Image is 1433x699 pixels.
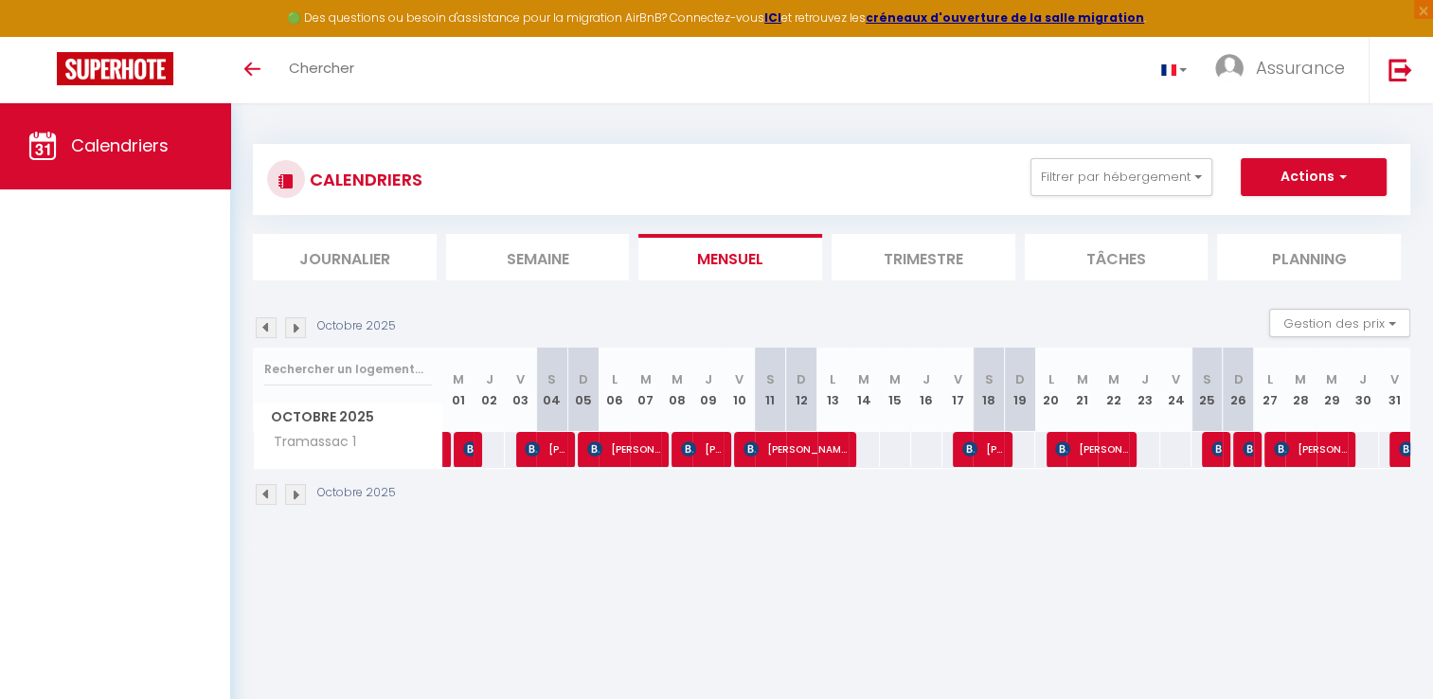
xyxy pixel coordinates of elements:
[289,58,354,78] span: Chercher
[661,348,692,432] th: 08
[446,234,630,280] li: Semaine
[1191,348,1223,432] th: 25
[911,348,942,432] th: 16
[1217,234,1401,280] li: Planning
[849,348,880,432] th: 14
[1390,370,1399,388] abbr: V
[1359,370,1367,388] abbr: J
[463,431,474,467] span: [PERSON_NAME]
[453,370,464,388] abbr: M
[254,403,442,431] span: Octobre 2025
[257,432,361,453] span: Tramassac 1
[1388,58,1412,81] img: logout
[922,370,930,388] abbr: J
[305,158,422,201] h3: CALENDRIERS
[579,370,588,388] abbr: D
[1129,348,1160,432] th: 23
[516,370,525,388] abbr: V
[735,370,743,388] abbr: V
[1285,348,1317,432] th: 28
[1256,56,1345,80] span: Assurance
[1066,348,1098,432] th: 21
[567,348,599,432] th: 05
[1203,370,1211,388] abbr: S
[1108,370,1120,388] abbr: M
[1098,348,1129,432] th: 22
[1201,37,1369,103] a: ... Assurance
[57,52,173,85] img: Super Booking
[71,134,169,157] span: Calendriers
[1266,370,1272,388] abbr: L
[764,9,781,26] a: ICI
[486,370,493,388] abbr: J
[505,348,536,432] th: 03
[1295,370,1306,388] abbr: M
[612,370,618,388] abbr: L
[15,8,72,64] button: Ouvrir le widget de chat LiveChat
[858,370,869,388] abbr: M
[1030,158,1212,196] button: Filtrer par hébergement
[1233,370,1243,388] abbr: D
[1326,370,1337,388] abbr: M
[1048,370,1054,388] abbr: L
[942,348,974,432] th: 17
[704,370,711,388] abbr: J
[797,370,806,388] abbr: D
[1025,234,1209,280] li: Tâches
[1211,431,1222,467] span: [PERSON_NAME]
[1379,348,1410,432] th: 31
[275,37,368,103] a: Chercher
[253,234,437,280] li: Journalier
[1172,370,1180,388] abbr: V
[832,234,1015,280] li: Trimestre
[1274,431,1347,467] span: [PERSON_NAME]
[1004,348,1035,432] th: 19
[264,352,432,386] input: Rechercher un logement...
[817,348,849,432] th: 13
[1243,431,1253,467] span: [PERSON_NAME]
[1215,54,1244,82] img: ...
[866,9,1144,26] a: créneaux d'ouverture de la salle migration
[1317,348,1348,432] th: 29
[681,431,723,467] span: [PERSON_NAME]
[1254,348,1285,432] th: 27
[672,370,683,388] abbr: M
[1241,158,1387,196] button: Actions
[638,234,822,280] li: Mensuel
[1055,431,1128,467] span: [PERSON_NAME]
[317,317,396,335] p: Octobre 2025
[1015,370,1025,388] abbr: D
[880,348,911,432] th: 15
[724,348,755,432] th: 10
[1141,370,1149,388] abbr: J
[1269,309,1410,337] button: Gestion des prix
[692,348,724,432] th: 09
[962,431,1004,467] span: [PERSON_NAME]
[755,348,786,432] th: 11
[786,348,817,432] th: 12
[587,431,660,467] span: [PERSON_NAME]
[1035,348,1066,432] th: 20
[525,431,566,467] span: [PERSON_NAME]
[1077,370,1088,388] abbr: M
[1223,348,1254,432] th: 26
[630,348,661,432] th: 07
[953,370,961,388] abbr: V
[889,370,901,388] abbr: M
[743,431,848,467] span: [PERSON_NAME]
[1160,348,1191,432] th: 24
[536,348,567,432] th: 04
[474,348,505,432] th: 02
[1348,348,1379,432] th: 30
[317,484,396,502] p: Octobre 2025
[547,370,556,388] abbr: S
[599,348,630,432] th: 06
[984,370,993,388] abbr: S
[640,370,652,388] abbr: M
[830,370,835,388] abbr: L
[766,370,775,388] abbr: S
[443,348,475,432] th: 01
[973,348,1004,432] th: 18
